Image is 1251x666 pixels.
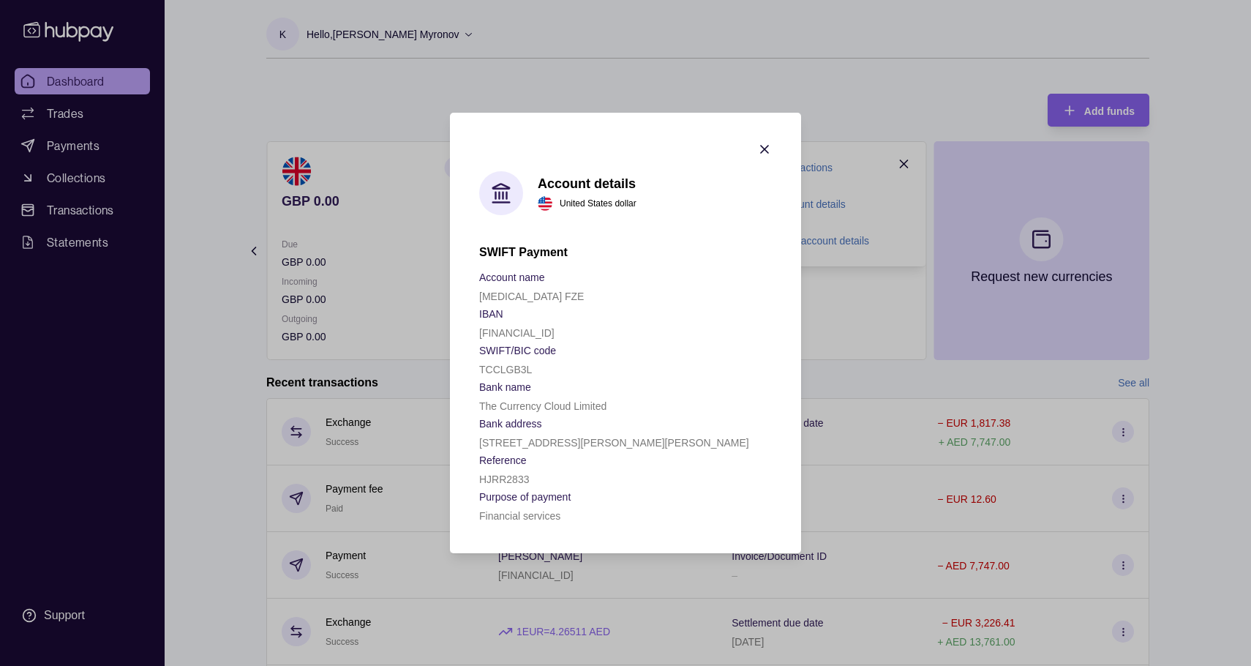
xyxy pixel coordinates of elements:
[560,195,636,212] p: United States dollar
[479,272,545,283] p: Account name
[479,418,542,430] p: Bank address
[479,291,584,302] p: [MEDICAL_DATA] FZE
[479,381,531,393] p: Bank name
[479,308,503,320] p: IBAN
[479,510,560,522] p: Financial services
[538,176,636,192] h1: Account details
[479,437,749,449] p: [STREET_ADDRESS][PERSON_NAME][PERSON_NAME]
[479,364,532,375] p: TCCLGB3L
[479,454,527,466] p: Reference
[479,400,606,412] p: The Currency Cloud Limited
[479,244,772,261] h2: SWIFT Payment
[538,196,552,211] img: us
[479,491,571,503] p: Purpose of payment
[479,345,556,356] p: SWIFT/BIC code
[479,327,555,339] p: [FINANCIAL_ID]
[479,474,529,485] p: HJRR2833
